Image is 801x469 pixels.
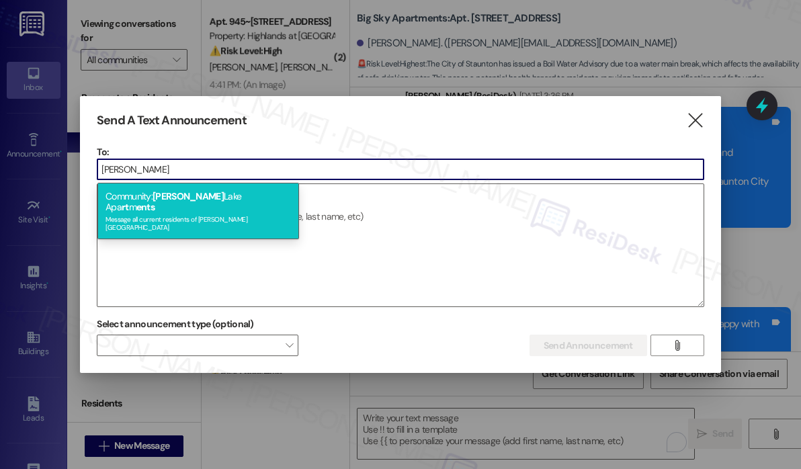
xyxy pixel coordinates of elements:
[672,340,682,351] i: 
[97,145,704,159] p: To:
[122,201,129,213] span: rt
[530,335,647,356] button: Send Announcement
[544,339,633,353] span: Send Announcement
[153,190,224,202] span: [PERSON_NAME]
[686,114,704,128] i: 
[97,183,299,239] div: Community: Lake Apa m
[136,201,155,213] span: ents
[97,113,246,128] h3: Send A Text Announcement
[97,159,704,179] input: Type to select the units, buildings, or communities you want to message. (e.g. 'Unit 1A', 'Buildi...
[106,212,291,231] div: Message all current residents of [PERSON_NAME][GEOGRAPHIC_DATA]
[97,314,254,335] label: Select announcement type (optional)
